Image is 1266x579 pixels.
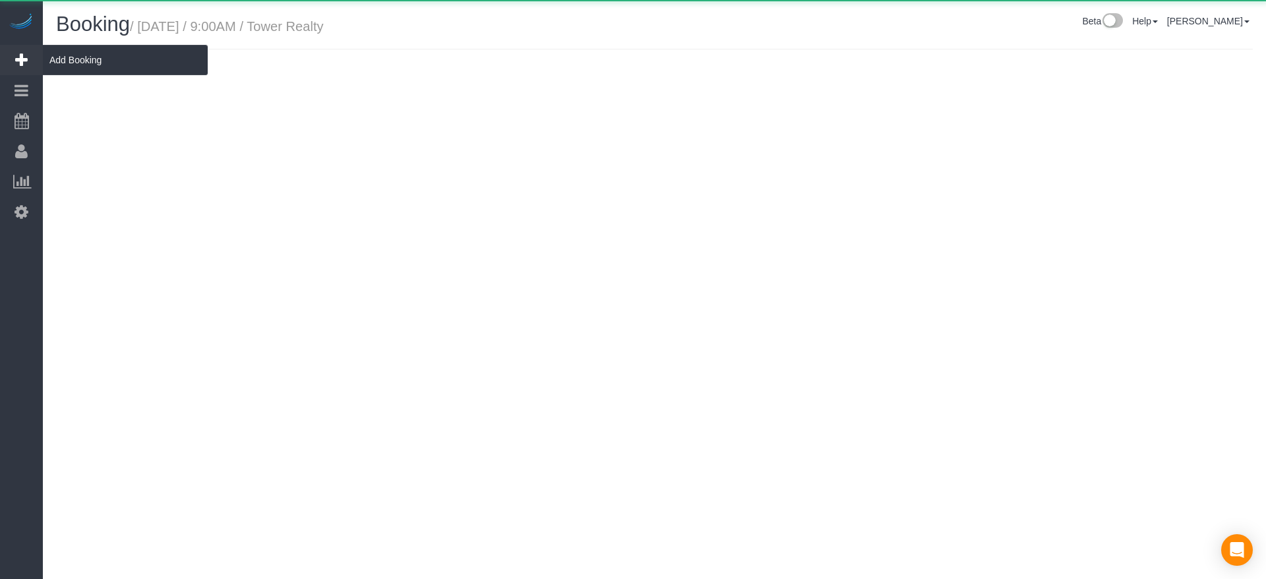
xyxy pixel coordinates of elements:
div: © 2025 [56,56,1253,69]
a: Beta [1082,16,1123,26]
small: / [DATE] / 9:00AM / Tower Realty [130,19,324,34]
span: Add Booking [43,45,208,75]
a: [PERSON_NAME] [1167,16,1250,26]
a: Help [1132,16,1158,26]
img: New interface [1101,13,1123,30]
img: Automaid Logo [8,13,34,32]
div: Open Intercom Messenger [1221,534,1253,566]
span: Booking [56,13,130,36]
